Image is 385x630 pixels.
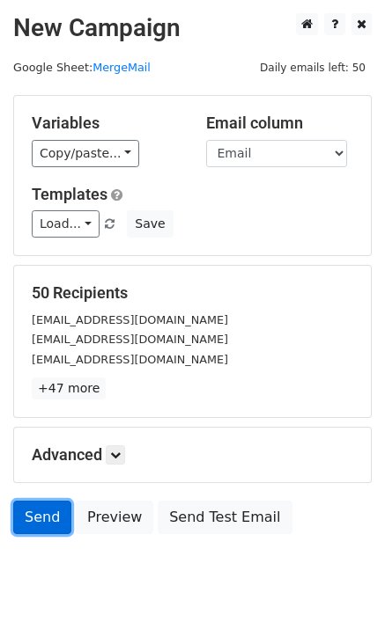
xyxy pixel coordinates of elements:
a: MergeMail [93,61,151,74]
small: [EMAIL_ADDRESS][DOMAIN_NAME] [32,353,228,366]
a: Daily emails left: 50 [254,61,372,74]
a: Send [13,501,71,534]
h5: Variables [32,114,180,133]
iframe: Chat Widget [297,546,385,630]
h5: 50 Recipients [32,283,353,303]
h5: Email column [206,114,354,133]
a: Load... [32,210,100,238]
a: Send Test Email [158,501,292,534]
span: Daily emails left: 50 [254,58,372,77]
button: Save [127,210,173,238]
small: Google Sheet: [13,61,151,74]
h2: New Campaign [13,13,372,43]
a: Templates [32,185,107,203]
small: [EMAIL_ADDRESS][DOMAIN_NAME] [32,333,228,346]
a: Preview [76,501,153,534]
small: [EMAIL_ADDRESS][DOMAIN_NAME] [32,313,228,326]
a: +47 more [32,377,106,399]
a: Copy/paste... [32,140,139,167]
h5: Advanced [32,445,353,465]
